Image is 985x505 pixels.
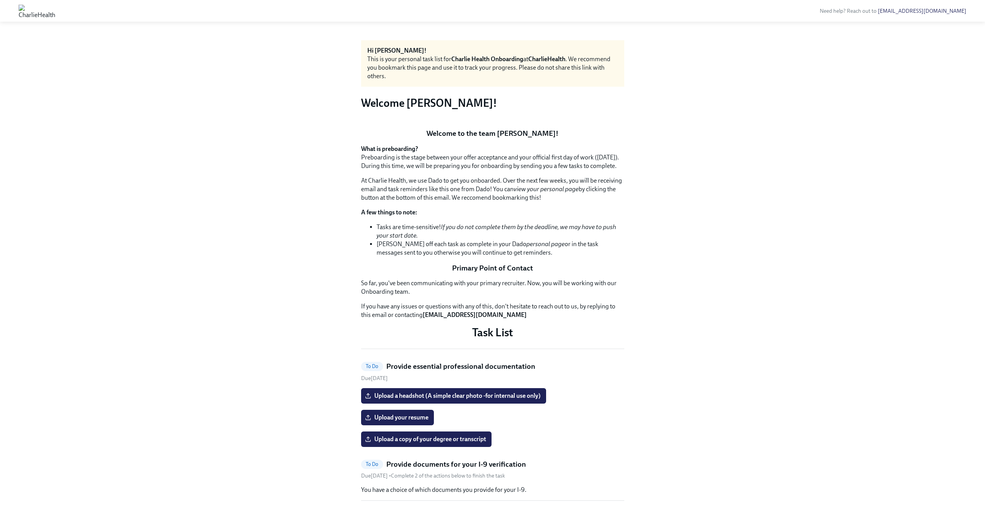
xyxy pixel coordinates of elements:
[367,392,541,400] span: Upload a headshot (A simple clear photo -for internal use only)
[367,435,486,443] span: Upload a copy of your degree or transcript
[361,361,624,382] a: To DoProvide essential professional documentationDue[DATE]
[367,47,427,54] strong: Hi [PERSON_NAME]!
[451,55,523,63] strong: Charlie Health Onboarding
[361,388,546,404] label: Upload a headshot (A simple clear photo -for internal use only)
[361,145,624,170] p: Preboarding is the stage between your offer acceptance and your official first day of work ([DATE...
[361,263,624,273] p: Primary Point of Contact
[423,311,527,318] strong: [EMAIL_ADDRESS][DOMAIN_NAME]
[361,145,418,152] strong: What is preboarding?
[514,185,579,193] em: view your personal page
[361,302,624,319] p: If you have any issues or questions with any of this, don't hesitate to reach out to us, by reply...
[386,361,535,371] h5: Provide essential professional documentation
[528,55,565,63] strong: CharlieHealth
[386,459,526,469] h5: Provide documents for your I-9 verification
[427,129,558,138] strong: Welcome to the team [PERSON_NAME]!
[361,325,624,339] p: Task List
[361,279,624,296] p: So far, you've been communicating with your primary recruiter. Now, you will be working with our ...
[361,486,624,494] p: You have a choice of which documents you provide for your I-9.
[361,472,389,479] span: Friday, September 19th 2025, 10:00 am
[878,8,966,14] a: [EMAIL_ADDRESS][DOMAIN_NAME]
[820,8,966,14] span: Need help? Reach out to
[377,223,616,239] em: If you do not complete them by the deadline, we may have to push your start date.
[361,209,417,216] strong: A few things to note:
[361,96,624,110] h3: Welcome [PERSON_NAME]!
[361,461,383,467] span: To Do
[361,459,624,480] a: To DoProvide documents for your I-9 verificationDue[DATE] •Complete 2 of the actions below to fin...
[361,176,624,202] p: At Charlie Health, we use Dado to get you onboarded. Over the next few weeks, you will be receivi...
[367,55,618,80] div: This is your personal task list for at . We recommend you bookmark this page and use it to track ...
[19,5,55,17] img: CharlieHealth
[361,472,505,479] div: • Complete 2 of the actions below to finish the task
[361,431,492,447] label: Upload a copy of your degree or transcript
[367,414,428,421] span: Upload your resume
[361,410,434,425] label: Upload your resume
[361,375,388,382] span: Due [DATE]
[526,240,565,248] em: personal page
[377,223,624,240] li: Tasks are time-sensitive!
[377,240,624,257] li: [PERSON_NAME] off each task as complete in your Dado or in the task messages sent to you otherwis...
[361,363,383,369] span: To Do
